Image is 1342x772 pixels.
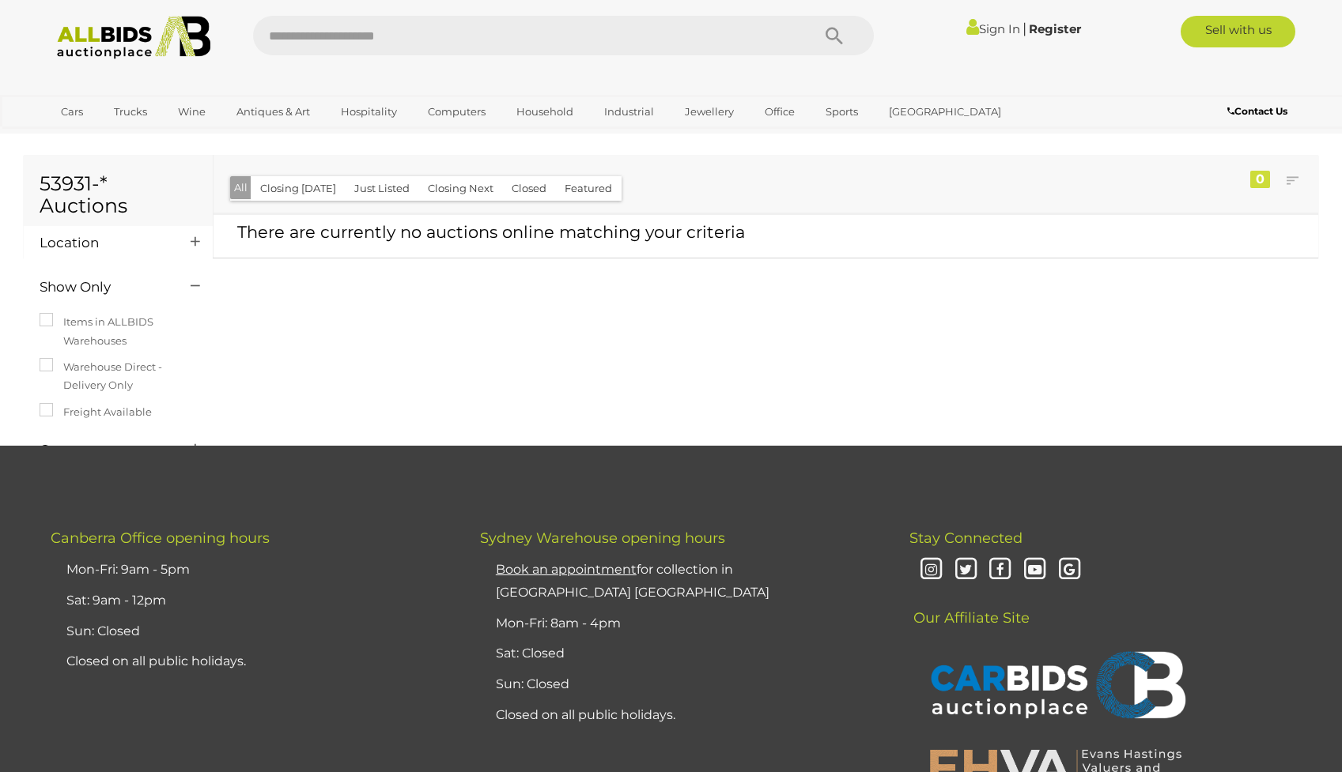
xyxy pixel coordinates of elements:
span: Sydney Warehouse opening hours [480,529,725,547]
li: Sat: Closed [492,638,870,669]
span: Canberra Office opening hours [51,529,270,547]
li: Sun: Closed [492,669,870,700]
a: [GEOGRAPHIC_DATA] [879,99,1011,125]
button: All [230,176,251,199]
a: Computers [418,99,496,125]
h4: Category [40,442,167,458]
a: Sign In [966,21,1020,36]
a: Sell with us [1181,16,1295,47]
b: Contact Us [1227,105,1287,117]
div: 0 [1250,171,1270,188]
button: Search [795,16,874,55]
label: Freight Available [40,403,152,421]
button: Just Listed [345,176,419,201]
a: Household [506,99,584,125]
a: Antiques & Art [226,99,320,125]
span: | [1023,20,1026,37]
button: Closed [502,176,556,201]
button: Featured [555,176,622,201]
i: Google [1056,556,1083,584]
a: Cars [51,99,93,125]
li: Sun: Closed [62,616,440,647]
u: Book an appointment [496,562,637,577]
img: CARBIDS Auctionplace [921,635,1190,739]
label: Warehouse Direct - Delivery Only [40,358,197,395]
a: Trucks [104,99,157,125]
li: Closed on all public holidays. [62,646,440,677]
a: Sports [815,99,868,125]
i: Instagram [917,556,945,584]
a: Industrial [594,99,664,125]
h1: 53931-* Auctions [40,173,197,217]
li: Mon-Fri: 8am - 4pm [492,608,870,639]
a: Office [754,99,805,125]
a: Jewellery [675,99,744,125]
li: Sat: 9am - 12pm [62,586,440,616]
a: Wine [168,99,216,125]
a: Book an appointmentfor collection in [GEOGRAPHIC_DATA] [GEOGRAPHIC_DATA] [496,562,769,600]
i: Facebook [986,556,1014,584]
i: Youtube [1021,556,1049,584]
span: There are currently no auctions online matching your criteria [237,222,745,242]
li: Mon-Fri: 9am - 5pm [62,555,440,586]
a: Contact Us [1227,103,1291,120]
h4: Show Only [40,280,167,295]
li: Closed on all public holidays. [492,700,870,731]
label: Items in ALLBIDS Warehouses [40,313,197,350]
span: Our Affiliate Site [909,586,1030,627]
a: Register [1029,21,1081,36]
button: Closing Next [418,176,503,201]
button: Closing [DATE] [251,176,346,201]
span: Stay Connected [909,529,1023,547]
a: Hospitality [331,99,407,125]
i: Twitter [952,556,980,584]
h4: Location [40,235,167,250]
img: Allbids.com.au [48,16,220,59]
